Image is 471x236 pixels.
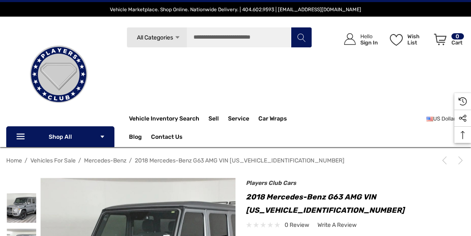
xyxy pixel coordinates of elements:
[434,34,446,45] svg: Review Your Cart
[151,133,182,143] a: Contact Us
[17,33,100,116] img: Players Club | Cars For Sale
[15,132,28,142] svg: Icon Line
[459,97,467,106] svg: Recently Viewed
[126,27,187,48] a: All Categories Icon Arrow Down Icon Arrow Up
[291,27,312,48] button: Search
[129,133,142,143] a: Blog
[451,39,464,46] p: Cart
[99,134,105,140] svg: Icon Arrow Down
[208,115,219,124] span: Sell
[129,115,199,124] a: Vehicle Inventory Search
[135,157,345,164] a: 2018 Mercedes-Benz G63 AMG VIN [US_VEHICLE_IDENTIFICATION_NUMBER]
[317,221,357,229] span: Write a Review
[6,157,22,164] a: Home
[360,33,378,39] p: Hello
[459,114,467,123] svg: Social Media
[258,111,296,127] a: Car Wraps
[454,131,471,139] svg: Top
[174,34,181,41] svg: Icon Arrow Down
[451,33,464,39] p: 0
[390,34,403,46] svg: Wish List
[317,220,357,230] a: Write a Review
[6,153,465,168] nav: Breadcrumb
[360,39,378,46] p: Sign In
[258,115,287,124] span: Car Wraps
[6,126,114,147] p: Shop All
[228,115,249,124] a: Service
[426,111,465,127] a: USD
[386,25,430,54] a: Wish List Wish List
[344,33,356,45] svg: Icon User Account
[246,190,465,217] h1: 2018 Mercedes-Benz G63 AMG VIN [US_VEHICLE_IDENTIFICATION_NUMBER]
[208,111,228,127] a: Sell
[285,220,309,230] span: 0 review
[30,157,76,164] a: Vehicles For Sale
[453,156,465,165] a: Next
[137,34,173,41] span: All Categories
[110,7,361,12] span: Vehicle Marketplace. Shop Online. Nationwide Delivery. | 404.602.9593 | [EMAIL_ADDRESS][DOMAIN_NAME]
[430,25,465,57] a: Cart with 0 items
[84,157,126,164] a: Mercedes-Benz
[7,193,36,223] img: 2018 Mercedes-Benz G63 AMG VIN WDCYC7DH0JX297079
[407,33,429,46] p: Wish List
[246,179,296,187] a: Players Club Cars
[335,25,382,54] a: Sign in
[440,156,452,165] a: Previous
